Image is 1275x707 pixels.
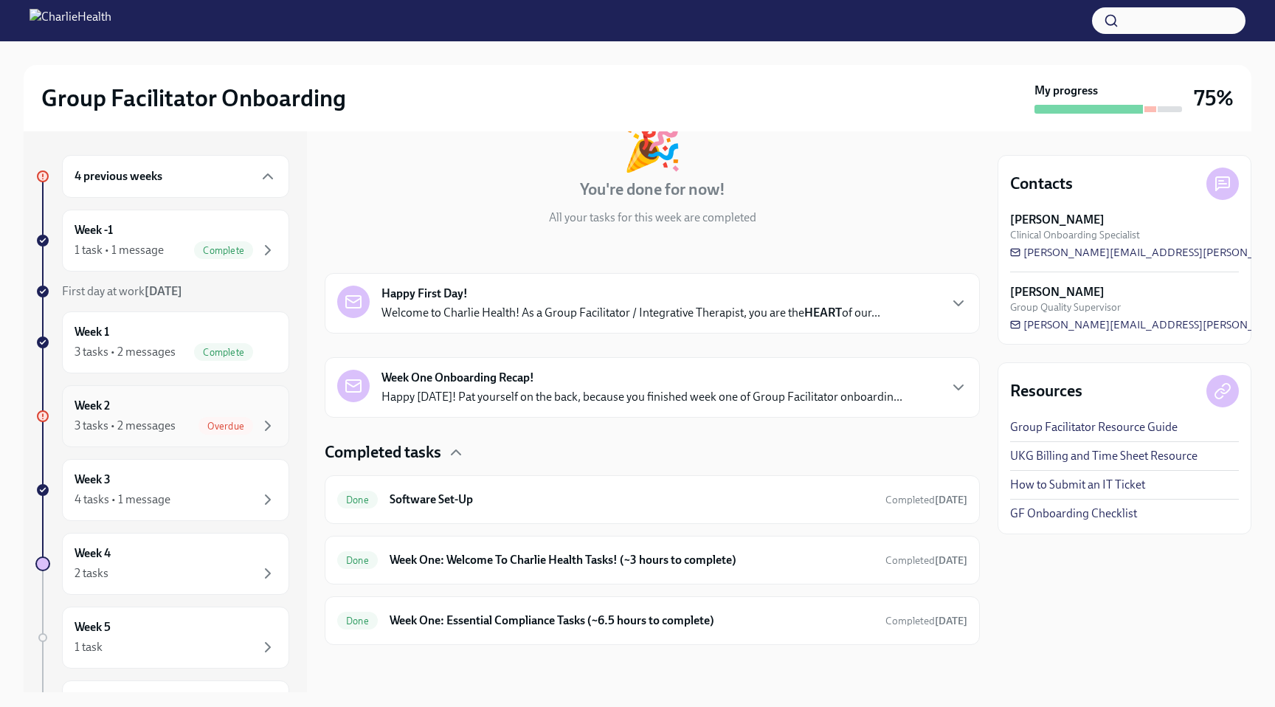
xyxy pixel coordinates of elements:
[35,210,289,272] a: Week -11 task • 1 messageComplete
[1010,300,1121,314] span: Group Quality Supervisor
[580,179,725,201] h4: You're done for now!
[381,389,902,405] p: Happy [DATE]! Pat yourself on the back, because you finished week one of Group Facilitator onboar...
[885,614,967,628] span: September 10th, 2025 12:58
[30,9,111,32] img: CharlieHealth
[337,488,967,511] a: DoneSoftware Set-UpCompleted[DATE]
[75,472,111,488] h6: Week 3
[62,284,182,298] span: First day at work
[885,493,967,507] span: September 2nd, 2025 07:13
[75,324,109,340] h6: Week 1
[75,242,164,258] div: 1 task • 1 message
[1194,85,1234,111] h3: 75%
[381,305,880,321] p: Welcome to Charlie Health! As a Group Facilitator / Integrative Therapist, you are the of our...
[337,615,378,627] span: Done
[75,168,162,184] h6: 4 previous weeks
[198,421,253,432] span: Overdue
[1010,173,1073,195] h4: Contacts
[75,639,103,655] div: 1 task
[549,210,756,226] p: All your tasks for this week are completed
[75,222,113,238] h6: Week -1
[194,245,253,256] span: Complete
[35,459,289,521] a: Week 34 tasks • 1 message
[885,553,967,568] span: September 7th, 2025 14:25
[885,494,967,506] span: Completed
[75,545,111,562] h6: Week 4
[41,83,346,113] h2: Group Facilitator Onboarding
[804,306,842,320] strong: HEART
[1010,448,1198,464] a: UKG Billing and Time Sheet Resource
[337,555,378,566] span: Done
[35,533,289,595] a: Week 42 tasks
[35,607,289,669] a: Week 51 task
[1010,419,1178,435] a: Group Facilitator Resource Guide
[337,494,378,506] span: Done
[75,619,111,635] h6: Week 5
[935,494,967,506] strong: [DATE]
[1010,380,1082,402] h4: Resources
[325,441,441,463] h4: Completed tasks
[337,548,967,572] a: DoneWeek One: Welcome To Charlie Health Tasks! (~3 hours to complete)Completed[DATE]
[1010,228,1140,242] span: Clinical Onboarding Specialist
[390,552,874,568] h6: Week One: Welcome To Charlie Health Tasks! (~3 hours to complete)
[75,565,108,582] div: 2 tasks
[75,398,110,414] h6: Week 2
[1010,284,1105,300] strong: [PERSON_NAME]
[35,283,289,300] a: First day at work[DATE]
[935,554,967,567] strong: [DATE]
[1010,212,1105,228] strong: [PERSON_NAME]
[381,286,468,302] strong: Happy First Day!
[935,615,967,627] strong: [DATE]
[390,613,874,629] h6: Week One: Essential Compliance Tasks (~6.5 hours to complete)
[62,155,289,198] div: 4 previous weeks
[381,370,534,386] strong: Week One Onboarding Recap!
[622,121,683,170] div: 🎉
[194,347,253,358] span: Complete
[325,441,980,463] div: Completed tasks
[75,418,176,434] div: 3 tasks • 2 messages
[1010,506,1137,522] a: GF Onboarding Checklist
[1034,83,1098,99] strong: My progress
[75,492,170,508] div: 4 tasks • 1 message
[75,344,176,360] div: 3 tasks • 2 messages
[145,284,182,298] strong: [DATE]
[885,554,967,567] span: Completed
[390,492,874,508] h6: Software Set-Up
[35,385,289,447] a: Week 23 tasks • 2 messagesOverdue
[35,311,289,373] a: Week 13 tasks • 2 messagesComplete
[885,615,967,627] span: Completed
[1010,477,1145,493] a: How to Submit an IT Ticket
[337,609,967,632] a: DoneWeek One: Essential Compliance Tasks (~6.5 hours to complete)Completed[DATE]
